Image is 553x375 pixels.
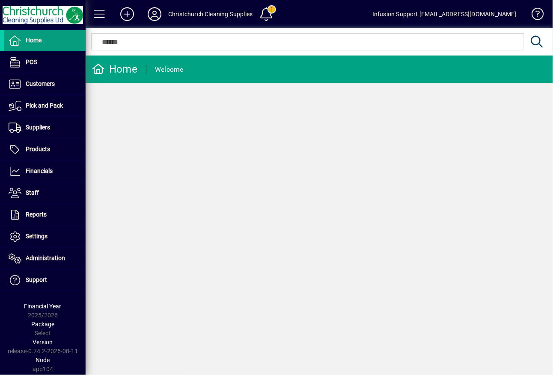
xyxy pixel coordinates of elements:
[26,167,53,174] span: Financials
[4,182,86,204] a: Staff
[4,95,86,117] a: Pick and Pack
[4,117,86,138] a: Suppliers
[26,124,50,131] span: Suppliers
[372,7,517,21] div: Infusion Support [EMAIL_ADDRESS][DOMAIN_NAME]
[4,248,86,269] a: Administration
[36,357,50,363] span: Node
[4,161,86,182] a: Financials
[31,321,54,328] span: Package
[26,80,55,87] span: Customers
[26,233,48,240] span: Settings
[26,211,47,218] span: Reports
[26,255,65,261] span: Administration
[155,63,184,76] div: Welcome
[33,339,53,346] span: Version
[26,146,50,152] span: Products
[92,62,137,76] div: Home
[26,189,39,196] span: Staff
[26,102,63,109] span: Pick and Pack
[4,226,86,247] a: Settings
[4,52,86,73] a: POS
[4,73,86,95] a: Customers
[113,6,141,22] button: Add
[26,276,47,283] span: Support
[26,59,37,65] span: POS
[4,270,86,291] a: Support
[26,37,42,44] span: Home
[4,139,86,160] a: Products
[4,204,86,226] a: Reports
[168,7,253,21] div: Christchurch Cleaning Supplies
[525,2,542,29] a: Knowledge Base
[141,6,168,22] button: Profile
[24,303,62,310] span: Financial Year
